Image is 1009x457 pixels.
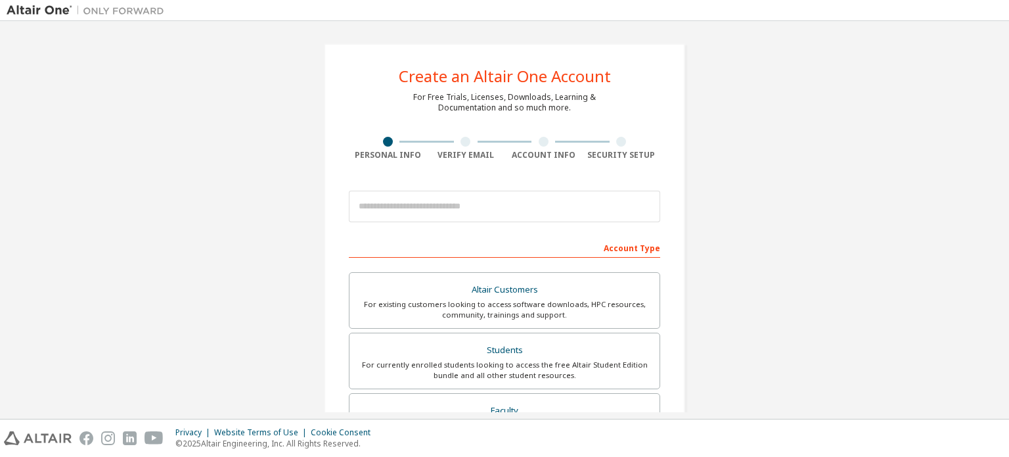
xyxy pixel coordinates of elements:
div: Personal Info [349,150,427,160]
img: youtube.svg [145,431,164,445]
img: Altair One [7,4,171,17]
p: © 2025 Altair Engineering, Inc. All Rights Reserved. [175,438,378,449]
div: Account Type [349,237,660,258]
div: Security Setup [583,150,661,160]
img: altair_logo.svg [4,431,72,445]
div: Cookie Consent [311,427,378,438]
div: Privacy [175,427,214,438]
div: Create an Altair One Account [399,68,611,84]
div: Faculty [357,402,652,420]
div: For existing customers looking to access software downloads, HPC resources, community, trainings ... [357,299,652,320]
img: instagram.svg [101,431,115,445]
img: linkedin.svg [123,431,137,445]
div: Website Terms of Use [214,427,311,438]
div: For currently enrolled students looking to access the free Altair Student Edition bundle and all ... [357,360,652,381]
div: Students [357,341,652,360]
div: Altair Customers [357,281,652,299]
div: Verify Email [427,150,505,160]
div: Account Info [504,150,583,160]
img: facebook.svg [79,431,93,445]
div: For Free Trials, Licenses, Downloads, Learning & Documentation and so much more. [413,92,596,113]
